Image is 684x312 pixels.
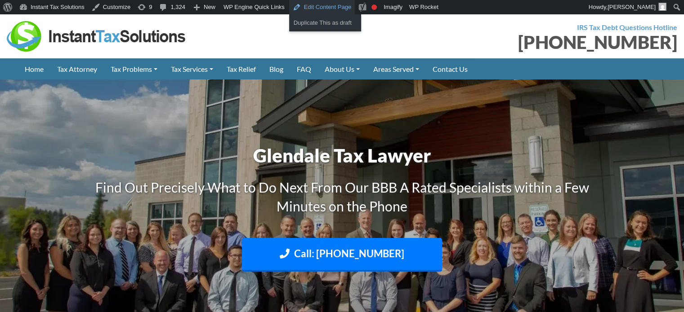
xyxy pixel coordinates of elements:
a: Tax Problems [104,58,164,79]
a: Call: [PHONE_NUMBER] [242,238,442,272]
h3: Find Out Precisely What to Do Next From Our BBB A Rated Specialists within a Few Minutes on the P... [93,178,592,215]
a: FAQ [290,58,318,79]
a: Blog [263,58,290,79]
a: Tax Relief [220,58,263,79]
strong: IRS Tax Debt Questions Hotline [577,23,677,31]
h1: Glendale Tax Lawyer [93,142,592,169]
div: [PHONE_NUMBER] [349,33,678,51]
img: Instant Tax Solutions Logo [7,21,187,52]
a: Tax Attorney [50,58,104,79]
a: Instant Tax Solutions Logo [7,31,187,40]
a: Home [18,58,50,79]
a: Contact Us [426,58,474,79]
div: Focus keyphrase not set [371,4,377,10]
a: Tax Services [164,58,220,79]
span: [PERSON_NAME] [608,4,656,10]
a: About Us [318,58,367,79]
a: Areas Served [367,58,426,79]
a: Duplicate This as draft [289,17,361,29]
